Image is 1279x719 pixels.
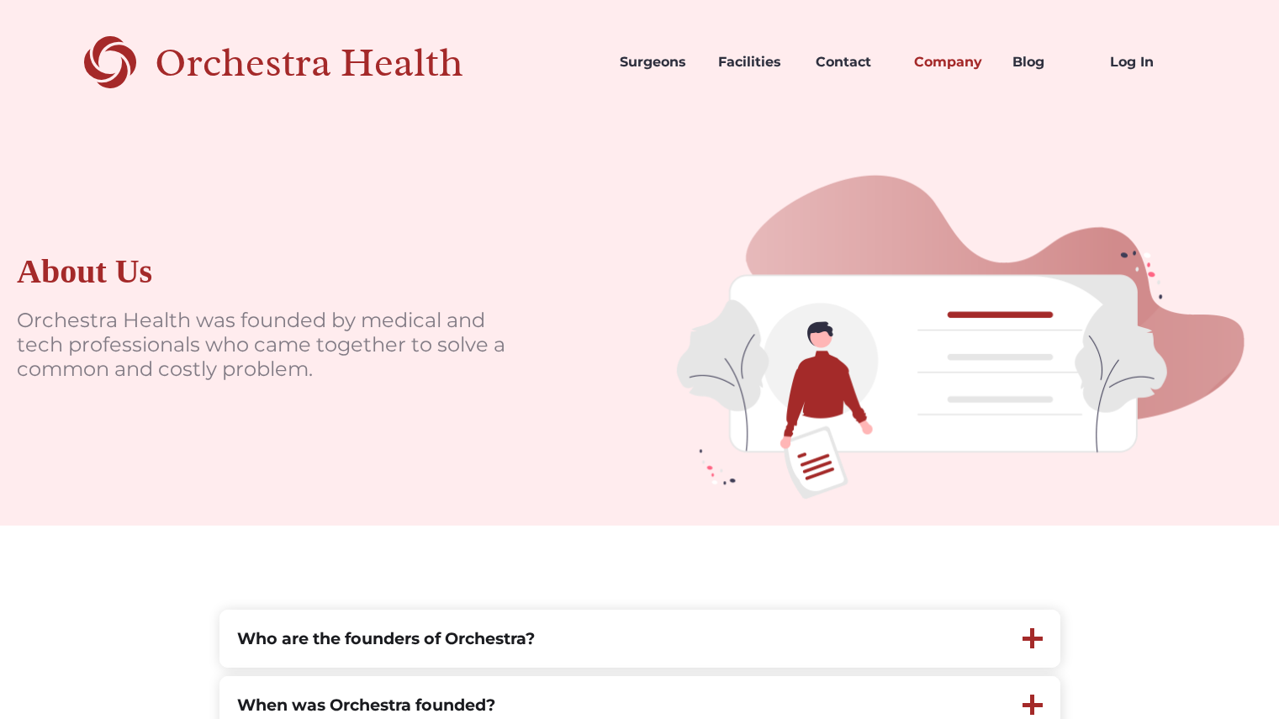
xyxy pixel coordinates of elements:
p: Orchestra Health was founded by medical and tech professionals who came together to solve a commo... [17,309,521,381]
a: Log In [1097,34,1195,91]
img: doctors [640,124,1279,526]
a: home [84,34,522,91]
a: Blog [999,34,1097,91]
div: About Us [17,251,152,292]
a: Surgeons [606,34,705,91]
strong: When was Orchestra founded? [237,695,495,715]
a: Company [901,34,999,91]
a: Contact [802,34,901,91]
div: Orchestra Health [155,45,522,80]
strong: Who are the founders of Orchestra? [237,628,535,648]
a: Facilities [705,34,803,91]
